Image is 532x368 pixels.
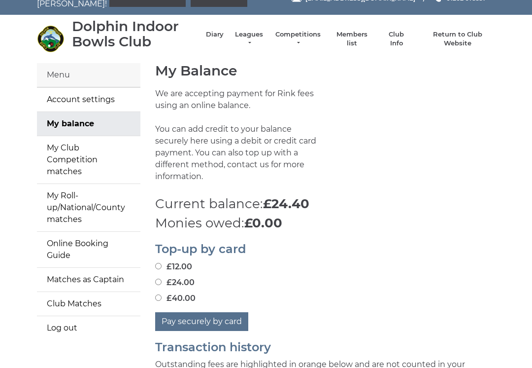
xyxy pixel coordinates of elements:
p: Current balance: [155,195,495,214]
a: Account settings [37,88,140,112]
h2: Top-up by card [155,243,495,256]
a: Matches as Captain [37,268,140,292]
div: Dolphin Indoor Bowls Club [72,19,196,50]
input: £12.00 [155,263,162,270]
strong: £0.00 [244,216,282,231]
a: My Roll-up/National/County matches [37,184,140,232]
strong: £24.40 [263,196,309,212]
a: Club Matches [37,293,140,316]
label: £40.00 [155,293,196,305]
a: Log out [37,317,140,340]
p: We are accepting payment for Rink fees using an online balance. You can add credit to your balanc... [155,88,318,195]
a: Diary [206,31,224,39]
label: £24.00 [155,277,195,289]
a: My balance [37,112,140,136]
div: Menu [37,64,140,88]
a: Return to Club Website [421,31,495,48]
a: Online Booking Guide [37,232,140,268]
a: Members list [331,31,372,48]
a: My Club Competition matches [37,137,140,184]
h1: My Balance [155,64,495,79]
input: £40.00 [155,295,162,301]
input: £24.00 [155,279,162,286]
a: Competitions [274,31,322,48]
a: Club Info [382,31,411,48]
a: Leagues [233,31,265,48]
img: Dolphin Indoor Bowls Club [37,26,64,53]
p: Monies owed: [155,214,495,233]
button: Pay securely by card [155,313,248,331]
label: £12.00 [155,261,192,273]
h2: Transaction history [155,341,495,354]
